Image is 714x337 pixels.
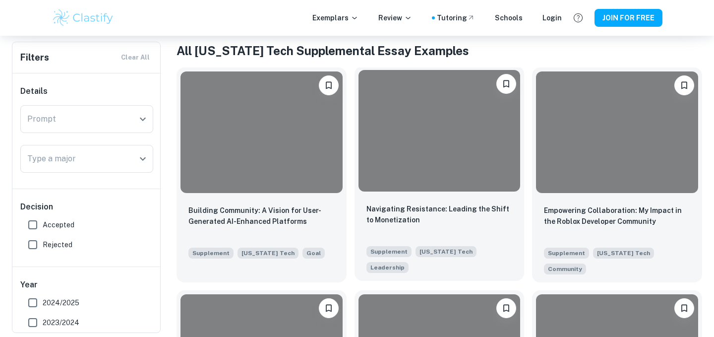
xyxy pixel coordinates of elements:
[20,51,49,65] h6: Filters
[495,12,523,23] a: Schools
[355,67,525,282] a: Please log in to bookmark exemplarsNavigating Resistance: Leading the Shift to MonetizationSupple...
[548,265,582,273] span: Community
[366,261,409,273] span: Share a time when you were most proud of yourself either as a role model or when you displayed yo...
[136,112,150,126] button: Open
[20,279,153,291] h6: Year
[177,67,347,282] a: Please log in to bookmark exemplarsBuilding Community: A Vision for User-Generated AI-Enhanced Pl...
[366,246,412,257] span: Supplement
[378,12,412,23] p: Review
[593,248,654,259] span: [US_STATE] Tech
[319,298,339,318] button: Please log in to bookmark exemplars
[177,42,702,60] h1: All [US_STATE] Tech Supplemental Essay Examples
[542,12,562,23] a: Login
[595,9,662,27] button: JOIN FOR FREE
[366,203,513,225] p: Navigating Resistance: Leading the Shift to Monetization
[674,75,694,95] button: Please log in to bookmark exemplars
[544,248,589,259] span: Supplement
[306,249,321,258] span: Goal
[20,85,153,97] h6: Details
[496,298,516,318] button: Please log in to bookmark exemplars
[188,248,234,259] span: Supplement
[674,298,694,318] button: Please log in to bookmark exemplars
[370,263,405,272] span: Leadership
[52,8,115,28] img: Clastify logo
[43,317,79,328] span: 2023/2024
[416,246,476,257] span: [US_STATE] Tech
[302,247,325,259] span: Describe a goal that you have set and the steps you will take to achieve it. What made you set th...
[570,9,587,26] button: Help and Feedback
[544,205,690,227] p: Empowering Collaboration: My Impact in the Roblox Developer Community
[20,201,153,213] h6: Decision
[496,74,516,94] button: Please log in to bookmark exemplars
[43,297,79,308] span: 2024/2025
[312,12,358,23] p: Exemplars
[544,263,586,274] span: Virginia Tech's motto is "Ut Prosim" which means 'That I May Serve'. Share how you contribute to ...
[532,67,702,282] a: Please log in to bookmark exemplarsEmpowering Collaboration: My Impact in the Roblox Developer Co...
[319,75,339,95] button: Please log in to bookmark exemplars
[43,219,74,230] span: Accepted
[136,152,150,166] button: Open
[188,205,335,227] p: Building Community: A Vision for User-Generated AI-Enhanced Platforms
[437,12,475,23] a: Tutoring
[43,239,72,250] span: Rejected
[238,248,298,259] span: [US_STATE] Tech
